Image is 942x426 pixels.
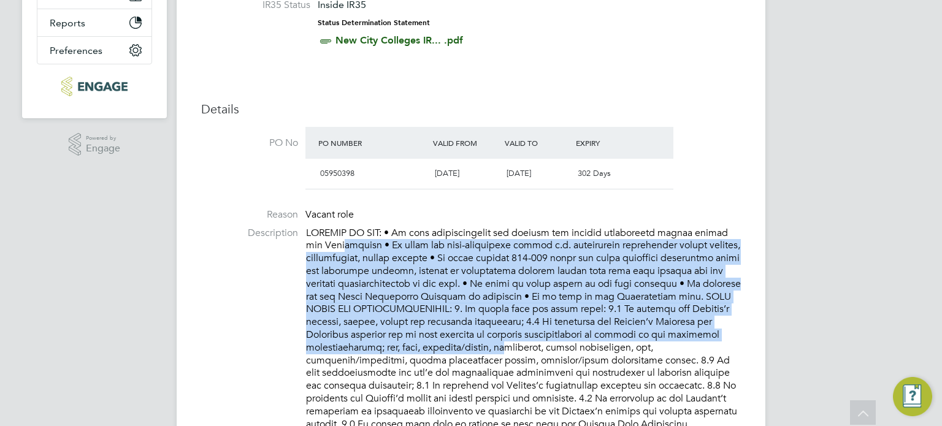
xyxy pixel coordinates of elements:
[201,137,298,150] label: PO No
[201,227,298,240] label: Description
[37,9,151,36] button: Reports
[502,132,573,154] div: Valid To
[50,17,85,29] span: Reports
[86,133,120,143] span: Powered by
[430,132,502,154] div: Valid From
[86,143,120,154] span: Engage
[50,45,102,56] span: Preferences
[893,377,932,416] button: Engage Resource Center
[573,132,645,154] div: Expiry
[315,132,430,154] div: PO Number
[37,37,151,64] button: Preferences
[435,168,459,178] span: [DATE]
[69,133,121,156] a: Powered byEngage
[507,168,531,178] span: [DATE]
[61,77,127,96] img: blackstonerecruitment-logo-retina.png
[201,101,741,117] h3: Details
[578,168,611,178] span: 302 Days
[37,77,152,96] a: Go to home page
[318,18,430,27] strong: Status Determination Statement
[201,208,298,221] label: Reason
[320,168,354,178] span: 05950398
[335,34,463,46] a: New City Colleges IR... .pdf
[305,208,354,221] span: Vacant role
